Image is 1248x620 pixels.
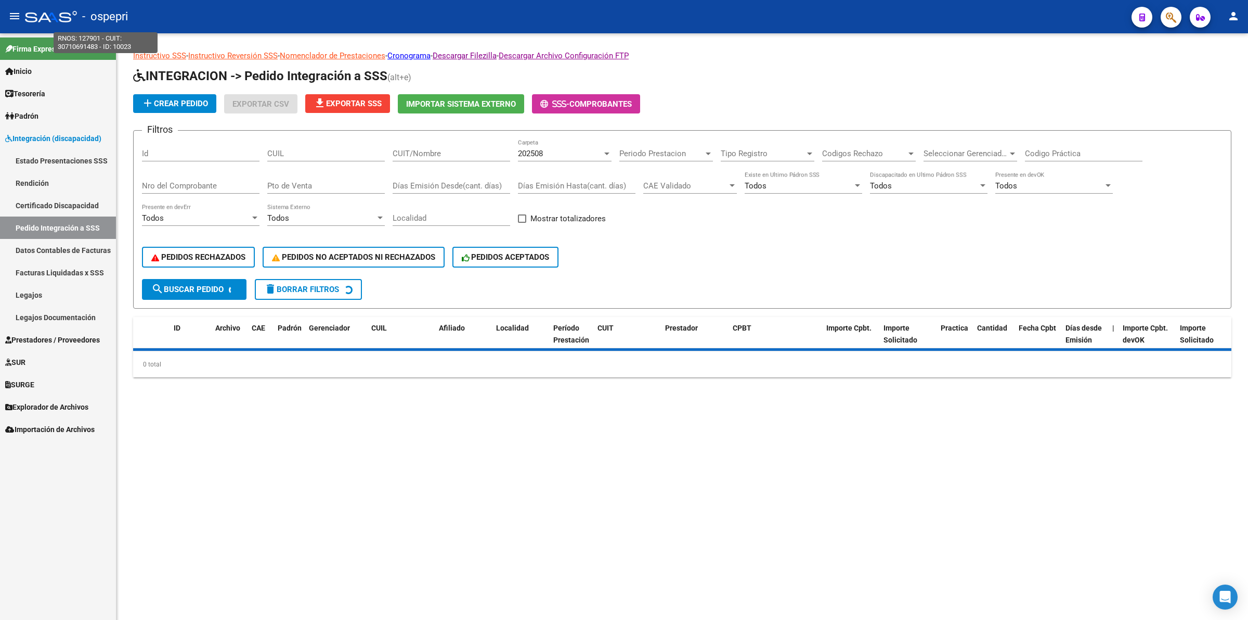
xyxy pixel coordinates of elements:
[263,247,445,268] button: PEDIDOS NO ACEPTADOS NI RECHAZADOS
[133,351,1231,377] div: 0 total
[435,317,492,363] datatable-header-cell: Afiliado
[597,324,614,332] span: CUIT
[278,324,302,332] span: Padrón
[142,247,255,268] button: PEDIDOS RECHAZADOS
[593,317,661,363] datatable-header-cell: CUIT
[82,5,128,28] span: - ospepri
[433,51,497,60] a: Descargar Filezilla
[224,94,297,113] button: Exportar CSV
[305,94,390,113] button: Exportar SSS
[305,317,367,363] datatable-header-cell: Gerenciador
[1119,317,1176,363] datatable-header-cell: Importe Cpbt. devOK
[314,97,326,109] mat-icon: file_download
[274,317,305,363] datatable-header-cell: Padrón
[1108,317,1119,363] datatable-header-cell: |
[1227,10,1240,22] mat-icon: person
[540,99,569,109] span: -
[133,94,216,113] button: Crear Pedido
[264,283,277,295] mat-icon: delete
[5,110,38,122] span: Padrón
[870,181,892,191] span: Todos
[314,99,382,108] span: Exportar SSS
[452,247,559,268] button: PEDIDOS ACEPTADOS
[822,317,879,363] datatable-header-cell: Importe Cpbt.
[8,10,21,22] mat-icon: menu
[5,66,32,77] span: Inicio
[248,317,274,363] datatable-header-cell: CAE
[643,181,727,191] span: CAE Validado
[977,324,1007,332] span: Cantidad
[232,99,289,109] span: Exportar CSV
[499,51,629,60] a: Descargar Archivo Configuración FTP
[170,317,211,363] datatable-header-cell: ID
[280,51,385,60] a: Nomenclador de Prestaciones
[398,94,524,113] button: Importar Sistema Externo
[883,324,917,344] span: Importe Solicitado
[1123,324,1168,344] span: Importe Cpbt. devOK
[995,181,1017,191] span: Todos
[745,181,766,191] span: Todos
[1019,324,1056,332] span: Fecha Cpbt
[822,149,906,158] span: Codigos Rechazo
[151,283,164,295] mat-icon: search
[924,149,1008,158] span: Seleccionar Gerenciador
[439,324,465,332] span: Afiliado
[518,149,543,158] span: 202508
[941,324,968,332] span: Practica
[133,69,387,83] span: INTEGRACION -> Pedido Integración a SSS
[569,99,632,109] span: Comprobantes
[267,213,289,223] span: Todos
[141,97,154,109] mat-icon: add
[619,149,704,158] span: Periodo Prestacion
[973,317,1015,363] datatable-header-cell: Cantidad
[1176,317,1233,363] datatable-header-cell: Importe Solicitado devOK
[272,252,435,262] span: PEDIDOS NO ACEPTADOS NI RECHAZADOS
[5,424,95,435] span: Importación de Archivos
[387,51,431,60] a: Cronograma
[5,334,100,346] span: Prestadores / Proveedores
[406,99,516,109] span: Importar Sistema Externo
[309,324,350,332] span: Gerenciador
[1180,324,1214,356] span: Importe Solicitado devOK
[826,324,872,332] span: Importe Cpbt.
[5,133,101,144] span: Integración (discapacidad)
[1112,324,1114,332] span: |
[1015,317,1061,363] datatable-header-cell: Fecha Cpbt
[5,357,25,368] span: SUR
[462,252,550,262] span: PEDIDOS ACEPTADOS
[151,285,224,294] span: Buscar Pedido
[142,213,164,223] span: Todos
[252,324,265,332] span: CAE
[211,317,248,363] datatable-header-cell: Archivo
[151,252,245,262] span: PEDIDOS RECHAZADOS
[142,122,178,137] h3: Filtros
[1065,324,1102,344] span: Días desde Emisión
[729,317,822,363] datatable-header-cell: CPBT
[733,324,751,332] span: CPBT
[133,51,186,60] a: Instructivo SSS
[1061,317,1108,363] datatable-header-cell: Días desde Emisión
[387,72,411,82] span: (alt+e)
[5,88,45,99] span: Tesorería
[264,285,339,294] span: Borrar Filtros
[371,324,387,332] span: CUIL
[549,317,593,363] datatable-header-cell: Período Prestación
[5,401,88,413] span: Explorador de Archivos
[5,43,59,55] span: Firma Express
[5,379,34,390] span: SURGE
[553,324,589,344] span: Período Prestación
[141,99,208,108] span: Crear Pedido
[174,324,180,332] span: ID
[665,324,698,332] span: Prestador
[367,317,435,363] datatable-header-cell: CUIL
[496,324,529,332] span: Localidad
[142,279,246,300] button: Buscar Pedido
[492,317,549,363] datatable-header-cell: Localidad
[215,324,240,332] span: Archivo
[133,50,1231,61] p: - - - - -
[532,94,640,113] button: -Comprobantes
[721,149,805,158] span: Tipo Registro
[879,317,937,363] datatable-header-cell: Importe Solicitado
[1213,585,1238,610] div: Open Intercom Messenger
[255,279,362,300] button: Borrar Filtros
